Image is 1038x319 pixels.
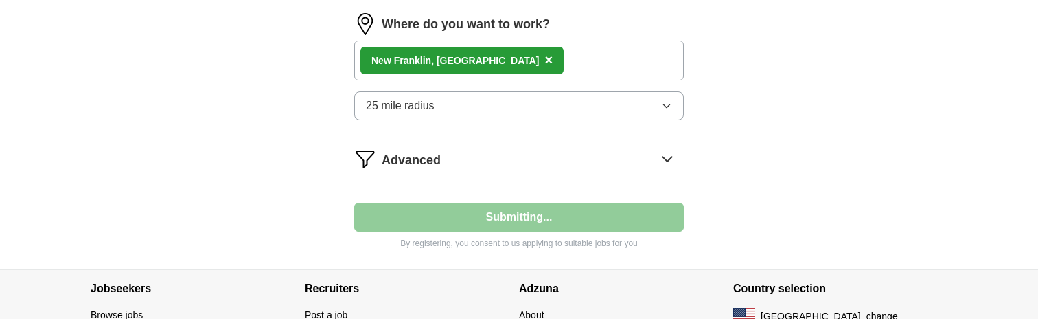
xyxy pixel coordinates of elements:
span: × [545,52,553,67]
p: By registering, you consent to us applying to suitable jobs for you [354,237,684,250]
button: Submitting... [354,203,684,232]
button: × [545,50,553,71]
span: 25 mile radius [366,98,435,114]
button: 25 mile radius [354,91,684,120]
strong: New Frankli [371,55,426,66]
span: Advanced [382,151,441,170]
h4: Country selection [733,269,947,308]
label: Where do you want to work? [382,15,550,34]
img: filter [354,148,376,170]
div: n, [GEOGRAPHIC_DATA] [371,54,540,68]
img: location.png [354,13,376,35]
